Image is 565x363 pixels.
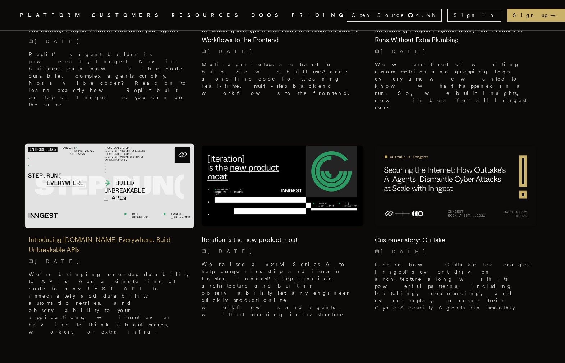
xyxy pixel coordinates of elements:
p: [DATE] [375,48,536,55]
button: RESOURCES [171,11,243,20]
p: We raised a $21M Series A to help companies ship and iterate faster. Inngest's step-function arch... [202,261,363,318]
p: [DATE] [29,258,190,265]
a: Featured image for Iteration is the new product moat blog postIteration is the new product moat[D... [202,146,363,324]
p: Multi-agent setups are hard to build. So we built useAgent: a one-line code for streaming real-ti... [202,61,363,97]
img: Featured image for Customer story: Outtake blog post [375,146,536,226]
p: We're bringing one-step durability to APIs. Add a single line of code to any REST API to immediat... [29,271,190,335]
img: Featured image for Iteration is the new product moat blog post [202,146,363,226]
h2: Iteration is the new product moat [202,235,363,245]
a: DOCS [251,11,283,20]
img: Featured image for Introducing Step.Run Everywhere: Build Unbreakable APIs blog post [25,143,194,228]
span: Open Source [352,12,405,19]
a: PRICING [291,11,347,20]
p: Replit’s agent builder is powered by Inngest. Novice builders can now vibe code durable, complex ... [29,51,190,108]
a: CUSTOMERS [92,11,163,20]
span: 4.9 K [416,12,440,19]
p: [DATE] [29,38,190,45]
p: [DATE] [202,248,363,255]
a: Sign In [447,9,501,22]
p: [DATE] [375,248,536,255]
h2: Introducing Inngest Insights: Query Your Events and Runs Without Extra Plumbing [375,25,536,45]
a: Featured image for Customer story: Outtake blog postCustomer story: Outtake[DATE] Learn how Outta... [375,146,536,317]
p: [DATE] [202,48,363,55]
p: Learn how Outtake leverages Inngest's event-driven architecture along with its powerful patterns,... [375,261,536,311]
a: Featured image for Introducing Step.Run Everywhere: Build Unbreakable APIs blog postIntroducing [... [29,146,190,341]
h2: Customer story: Outtake [375,235,536,245]
span: → [550,12,562,19]
button: PLATFORM [20,11,83,20]
h2: Introducing [DOMAIN_NAME] Everywhere: Build Unbreakable APIs [29,235,190,255]
h2: Introducing useAgent: One Hook to Stream Durable AI Workflows to the Frontend [202,25,363,45]
p: We were tired of writing custom metrics and grepping logs every time we wanted to know what happe... [375,61,536,111]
